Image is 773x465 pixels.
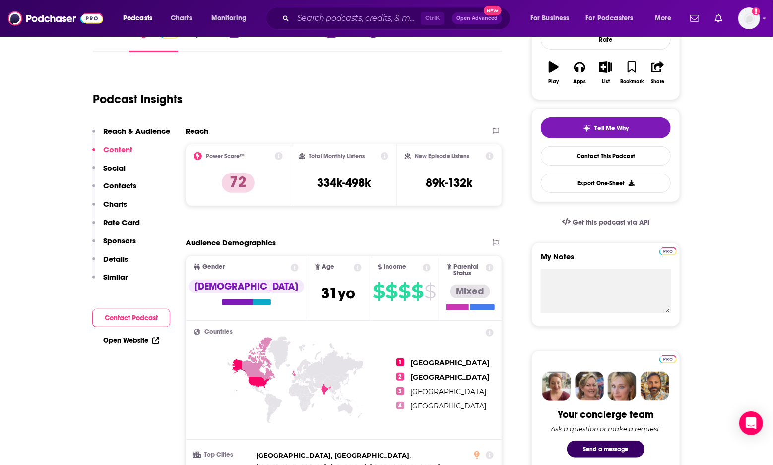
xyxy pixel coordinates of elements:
[523,10,582,26] button: open menu
[192,29,239,52] a: Episodes119
[549,79,559,85] div: Play
[256,450,411,461] span: ,
[322,284,356,303] span: 31 yo
[103,254,128,264] p: Details
[103,163,126,173] p: Social
[202,264,225,270] span: Gender
[398,284,410,299] span: $
[92,163,126,181] button: Social
[554,210,657,234] a: Get this podcast via API
[204,10,259,26] button: open menu
[116,10,165,26] button: open menu
[189,280,304,293] div: [DEMOGRAPHIC_DATA]
[92,218,140,236] button: Rate Card
[93,29,115,52] a: About
[583,124,591,132] img: tell me why sparkle
[415,153,469,160] h2: New Episode Listens
[558,408,654,421] div: Your concierge team
[92,272,128,291] button: Similar
[103,145,132,154] p: Content
[103,126,170,136] p: Reach & Audience
[411,284,423,299] span: $
[350,29,376,52] a: Lists3
[541,252,671,269] label: My Notes
[396,373,404,381] span: 2
[317,175,371,190] h3: 334k-498k
[93,92,183,107] h1: Podcast Insights
[103,218,140,227] p: Rate Card
[541,174,671,193] button: Export One-Sheet
[103,199,127,209] p: Charts
[645,55,671,91] button: Share
[275,7,520,30] div: Search podcasts, credits, & more...
[92,254,128,273] button: Details
[655,11,672,25] span: More
[602,79,610,85] div: List
[450,285,490,298] div: Mixed
[541,29,671,50] div: Rate
[738,7,760,29] img: User Profile
[542,372,571,401] img: Sydney Profile
[186,238,276,247] h2: Audience Demographics
[204,329,233,335] span: Countries
[129,29,178,52] a: InsightsPodchaser Pro
[92,236,136,254] button: Sponsors
[373,284,385,299] span: $
[608,372,637,401] img: Jules Profile
[222,173,255,193] p: 72
[424,284,436,299] span: $
[396,402,404,409] span: 4
[575,372,604,401] img: Barbara Profile
[384,264,407,270] span: Income
[541,55,567,91] button: Play
[396,387,404,395] span: 3
[659,247,677,255] img: Podchaser Pro
[620,79,644,85] div: Bookmark
[396,358,404,366] span: 1
[390,29,414,52] a: Similar
[619,55,644,91] button: Bookmark
[686,10,703,27] a: Show notifications dropdown
[659,354,677,363] a: Pro website
[580,10,648,26] button: open menu
[659,246,677,255] a: Pro website
[92,145,132,163] button: Content
[92,309,170,327] button: Contact Podcast
[567,55,592,91] button: Apps
[573,218,649,227] span: Get this podcast via API
[659,355,677,363] img: Podchaser Pro
[574,79,586,85] div: Apps
[92,199,127,218] button: Charts
[103,236,136,245] p: Sponsors
[103,272,128,282] p: Similar
[293,10,421,26] input: Search podcasts, credits, & more...
[738,7,760,29] button: Show profile menu
[410,387,486,396] span: [GEOGRAPHIC_DATA]
[530,11,570,25] span: For Business
[194,452,252,458] h3: Top Cities
[186,126,208,136] h2: Reach
[164,10,198,26] a: Charts
[410,402,486,410] span: [GEOGRAPHIC_DATA]
[256,451,409,459] span: [GEOGRAPHIC_DATA], [GEOGRAPHIC_DATA]
[641,372,669,401] img: Jon Profile
[453,264,484,277] span: Parental Status
[541,117,671,138] button: tell me why sparkleTell Me Why
[426,175,473,190] h3: 89k-132k
[103,181,136,190] p: Contacts
[551,425,661,433] div: Ask a question or make a request.
[123,11,152,25] span: Podcasts
[593,55,619,91] button: List
[171,11,192,25] span: Charts
[410,373,490,382] span: [GEOGRAPHIC_DATA]
[8,9,103,28] img: Podchaser - Follow, Share and Rate Podcasts
[322,264,334,270] span: Age
[651,79,664,85] div: Share
[92,126,170,145] button: Reach & Audience
[421,12,444,25] span: Ctrl K
[253,29,282,52] a: Reviews
[103,336,159,345] a: Open Website
[739,411,763,435] div: Open Intercom Messenger
[738,7,760,29] span: Logged in as WE_Broadcast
